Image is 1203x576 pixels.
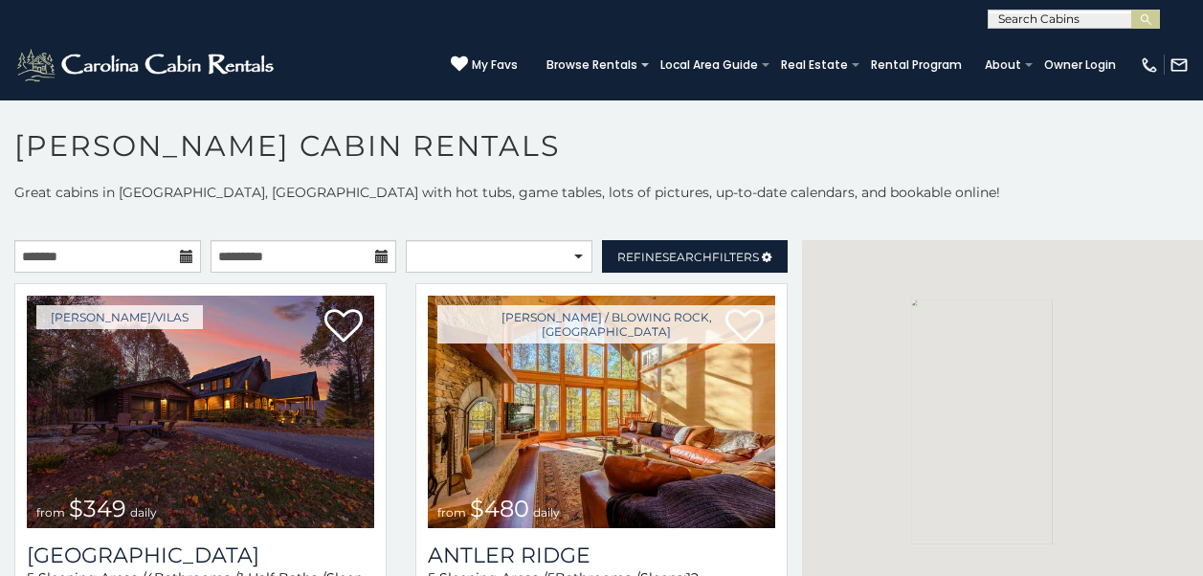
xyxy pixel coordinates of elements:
a: [GEOGRAPHIC_DATA] [27,543,374,568]
h3: Diamond Creek Lodge [27,543,374,568]
span: My Favs [472,56,518,74]
a: Owner Login [1035,52,1125,78]
span: $480 [470,495,529,522]
a: My Favs [451,55,518,75]
a: Local Area Guide [651,52,768,78]
img: White-1-2.png [14,46,279,84]
img: mail-regular-white.png [1170,55,1189,75]
a: from $480 daily [428,296,775,528]
a: Browse Rentals [537,52,647,78]
span: daily [130,505,157,520]
a: Real Estate [771,52,858,78]
a: RefineSearchFilters [602,240,789,273]
img: 1714397585_thumbnail.jpeg [428,296,775,528]
img: 1756500887_thumbnail.jpeg [27,296,374,528]
img: phone-regular-white.png [1140,55,1159,75]
span: from [36,505,65,520]
a: Rental Program [861,52,971,78]
span: from [437,505,466,520]
a: Antler Ridge [428,543,775,568]
span: Refine Filters [617,250,759,264]
span: Search [662,250,712,264]
a: from $349 daily [27,296,374,528]
a: Add to favorites [324,307,363,347]
span: $349 [69,495,126,522]
a: [PERSON_NAME]/Vilas [36,305,203,329]
a: [PERSON_NAME] / Blowing Rock, [GEOGRAPHIC_DATA] [437,305,775,343]
span: daily [533,505,560,520]
a: About [975,52,1031,78]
